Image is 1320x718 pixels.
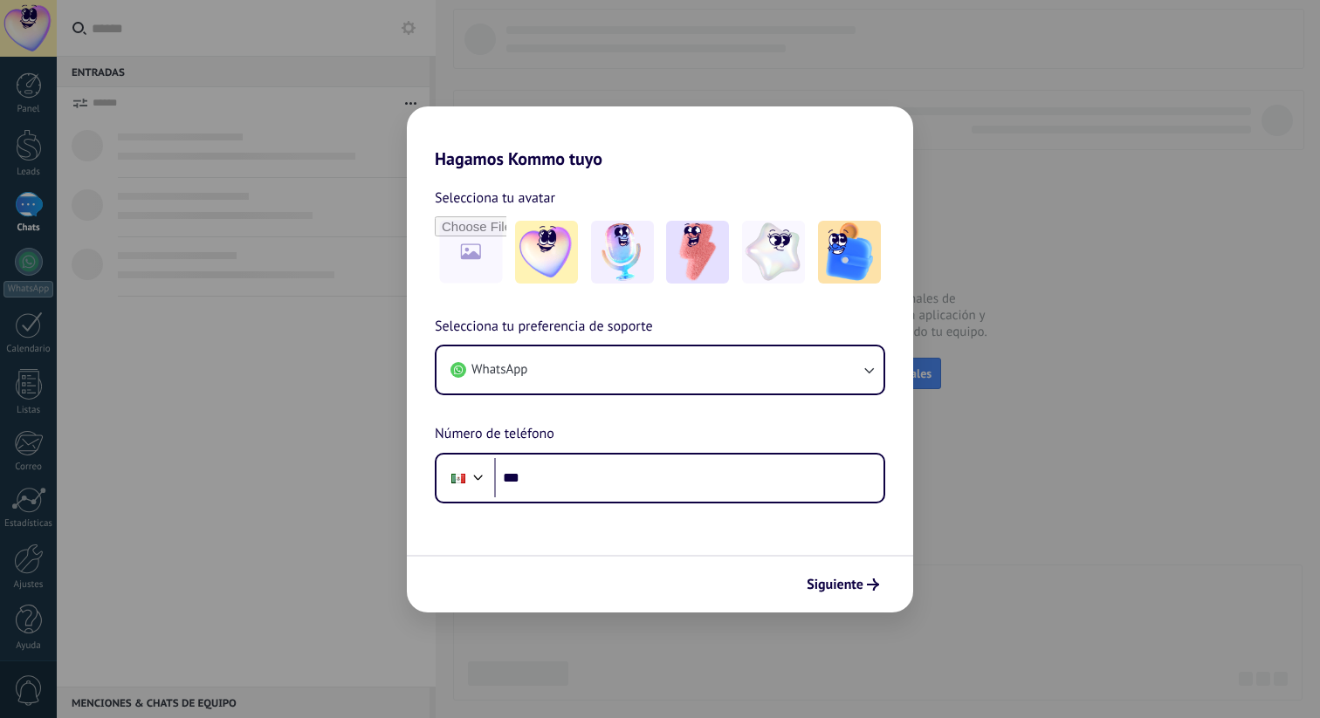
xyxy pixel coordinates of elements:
img: -4.jpeg [742,221,805,284]
button: WhatsApp [437,346,883,393]
img: -3.jpeg [666,221,729,284]
span: WhatsApp [471,361,527,379]
button: Siguiente [799,570,887,599]
span: Siguiente [807,578,863,591]
div: Mexico: + 52 [442,460,475,496]
span: Número de teléfono [435,423,554,446]
img: -5.jpeg [818,221,881,284]
span: Selecciona tu avatar [435,187,555,209]
h2: Hagamos Kommo tuyo [407,106,913,169]
img: -1.jpeg [515,221,578,284]
img: -2.jpeg [591,221,654,284]
span: Selecciona tu preferencia de soporte [435,316,653,338]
